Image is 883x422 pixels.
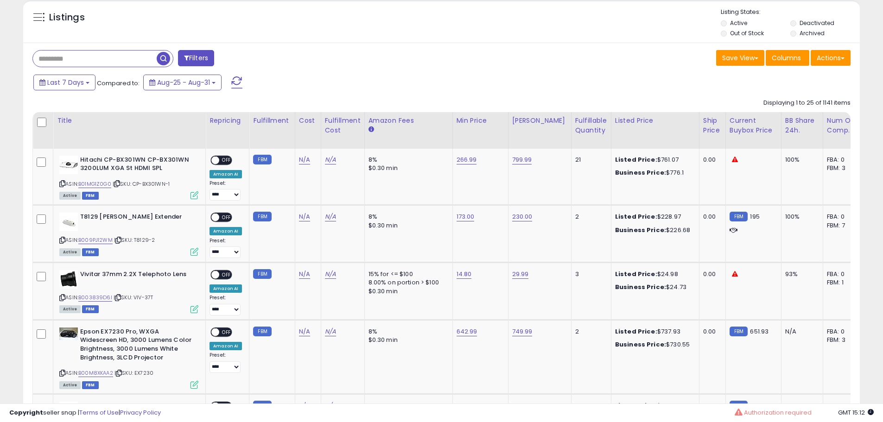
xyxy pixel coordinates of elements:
[59,328,78,340] img: 41-mTx9MoXL._SL40_.jpg
[368,287,445,296] div: $0.30 min
[772,53,801,63] span: Columns
[615,213,692,221] div: $228.97
[82,248,99,256] span: FBM
[730,19,747,27] label: Active
[615,169,692,177] div: $776.1
[512,212,533,221] a: 230.00
[730,327,748,336] small: FBM
[219,156,234,164] span: OFF
[800,19,834,27] label: Deactivated
[80,270,193,281] b: Vivitar 37mm 2.2X Telephoto Lens
[325,155,336,164] a: N/A
[219,328,234,336] span: OFF
[512,270,529,279] a: 29.99
[615,226,692,234] div: $226.68
[210,116,245,126] div: Repricing
[79,408,119,417] a: Terms of Use
[59,156,198,199] div: ASIN:
[615,270,657,278] b: Listed Price:
[827,278,858,287] div: FBM: 1
[325,327,336,336] a: N/A
[615,168,666,177] b: Business Price:
[615,116,695,126] div: Listed Price
[253,327,271,336] small: FBM
[512,116,567,126] div: [PERSON_NAME]
[47,78,84,87] span: Last 7 Days
[615,156,692,164] div: $761.07
[615,327,657,336] b: Listed Price:
[827,270,858,278] div: FBA: 0
[325,212,336,221] a: N/A
[575,270,604,278] div: 3
[120,408,161,417] a: Privacy Policy
[368,126,374,134] small: Amazon Fees.
[368,116,449,126] div: Amazon Fees
[113,180,170,188] span: | SKU: CP-BX301WN-1
[575,213,604,221] div: 2
[615,340,666,349] b: Business Price:
[9,408,43,417] strong: Copyright
[80,328,193,364] b: Epson EX7230 Pro, WXGA Widescreen HD, 3000 Lumens Color Brightness, 3000 Lumens White Brightness,...
[703,270,718,278] div: 0.00
[811,50,851,66] button: Actions
[703,213,718,221] div: 0.00
[82,192,99,200] span: FBM
[78,294,112,302] a: B003839D6I
[78,236,113,244] a: B009PJ12WM
[253,212,271,221] small: FBM
[178,50,214,66] button: Filters
[59,270,198,312] div: ASIN:
[368,156,445,164] div: 8%
[785,116,819,135] div: BB Share 24h.
[57,116,202,126] div: Title
[9,409,161,417] div: seller snap | |
[368,328,445,336] div: 8%
[615,155,657,164] b: Listed Price:
[827,328,858,336] div: FBA: 0
[299,327,310,336] a: N/A
[827,116,861,135] div: Num of Comp.
[210,170,242,178] div: Amazon AI
[785,270,816,278] div: 93%
[210,238,242,258] div: Preset:
[33,75,95,90] button: Last 7 Days
[457,155,477,164] a: 266.99
[785,328,816,336] div: N/A
[143,75,222,90] button: Aug-25 - Aug-31
[97,79,140,88] span: Compared to:
[59,213,78,231] img: 11ToMPI43uL._SL40_.jpg
[615,283,692,291] div: $24.73
[157,78,210,87] span: Aug-25 - Aug-31
[615,328,692,336] div: $737.93
[368,336,445,344] div: $0.30 min
[299,212,310,221] a: N/A
[615,226,666,234] b: Business Price:
[730,29,764,37] label: Out of Stock
[299,270,310,279] a: N/A
[82,305,99,313] span: FBM
[457,116,504,126] div: Min Price
[253,269,271,279] small: FBM
[838,408,874,417] span: 2025-09-8 15:12 GMT
[210,342,242,350] div: Amazon AI
[210,227,242,235] div: Amazon AI
[80,156,193,175] b: Hitachi CP-BX301WN CP-BX301WN 3200LUM XGA St HDMI SPL
[368,213,445,221] div: 8%
[253,155,271,164] small: FBM
[59,305,81,313] span: All listings currently available for purchase on Amazon
[210,295,242,315] div: Preset:
[730,212,748,221] small: FBM
[703,116,722,135] div: Ship Price
[210,352,242,373] div: Preset:
[615,212,657,221] b: Listed Price:
[615,340,692,349] div: $730.55
[827,156,858,164] div: FBA: 0
[721,8,860,17] p: Listing States:
[763,99,851,107] div: Displaying 1 to 25 of 1141 items
[457,270,472,279] a: 14.80
[827,221,858,230] div: FBM: 7
[59,248,81,256] span: All listings currently available for purchase on Amazon
[703,328,718,336] div: 0.00
[368,278,445,287] div: 8.00% on portion > $100
[575,156,604,164] div: 21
